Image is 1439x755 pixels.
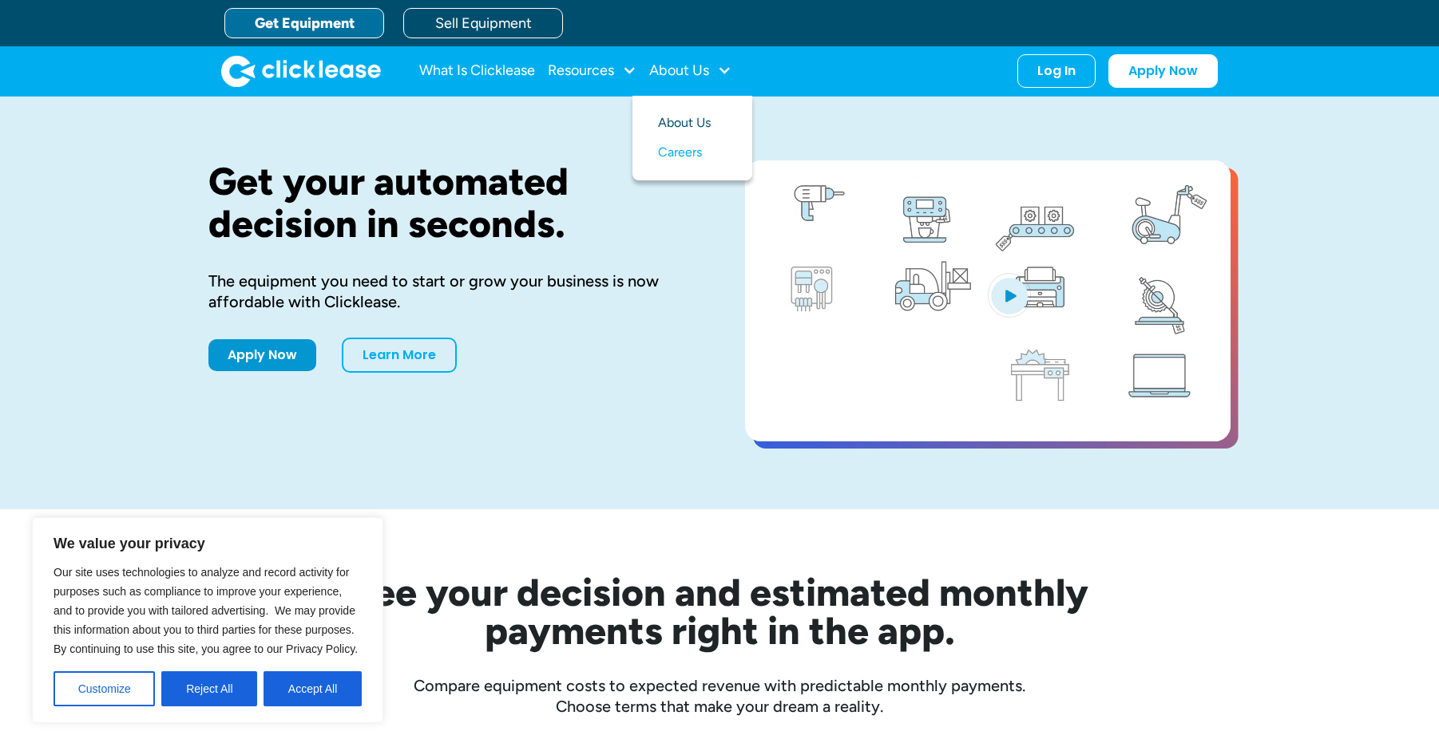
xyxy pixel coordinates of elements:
div: Log In [1037,63,1076,79]
button: Accept All [264,671,362,706]
a: Apply Now [1108,54,1218,88]
span: Our site uses technologies to analyze and record activity for purposes such as compliance to impr... [54,566,358,655]
a: Careers [658,138,727,168]
a: home [221,55,381,87]
h2: See your decision and estimated monthly payments right in the app. [272,573,1167,650]
a: Sell Equipment [403,8,563,38]
nav: About Us [632,96,752,180]
p: We value your privacy [54,534,362,553]
div: Resources [548,55,636,87]
div: Compare equipment costs to expected revenue with predictable monthly payments. Choose terms that ... [208,675,1231,717]
button: Reject All [161,671,257,706]
div: The equipment you need to start or grow your business is now affordable with Clicklease. [208,271,694,312]
div: About Us [649,55,731,87]
h1: Get your automated decision in seconds. [208,160,694,245]
div: We value your privacy [32,517,383,723]
a: About Us [658,109,727,138]
a: Get Equipment [224,8,384,38]
a: open lightbox [745,160,1231,441]
a: What Is Clicklease [419,55,535,87]
a: Apply Now [208,339,316,371]
img: Blue play button logo on a light blue circular background [988,273,1031,318]
button: Customize [54,671,155,706]
img: Clicklease logo [221,55,381,87]
a: Learn More [342,338,457,373]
